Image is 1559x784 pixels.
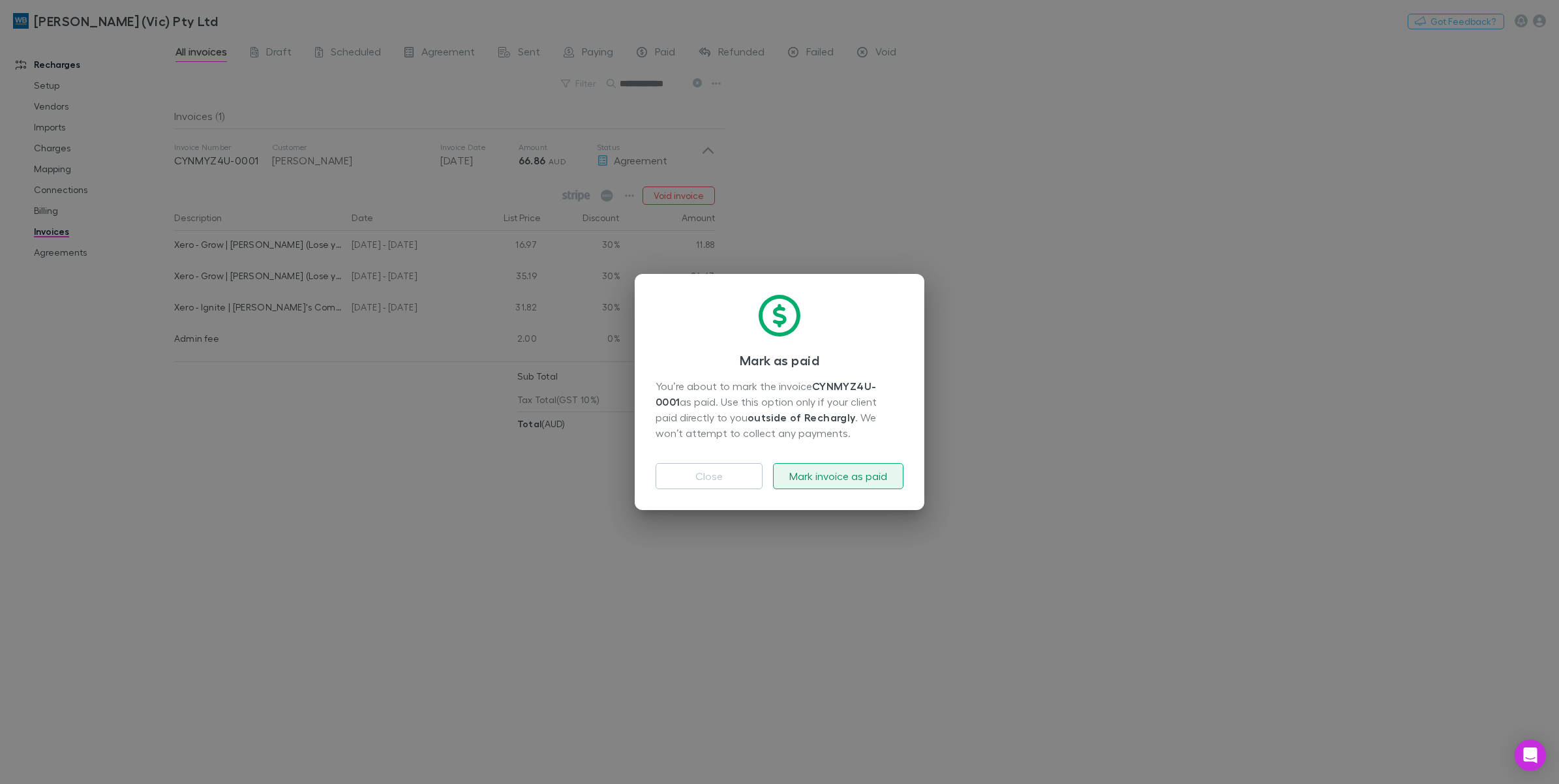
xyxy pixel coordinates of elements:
h3: Mark as paid [656,352,903,368]
button: Close [656,463,763,489]
button: Mark invoice as paid [773,463,903,489]
div: Open Intercom Messenger [1515,740,1546,771]
div: You’re about to mark the invoice as paid. Use this option only if your client paid directly to yo... [656,378,903,442]
strong: outside of Rechargly [748,411,855,424]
